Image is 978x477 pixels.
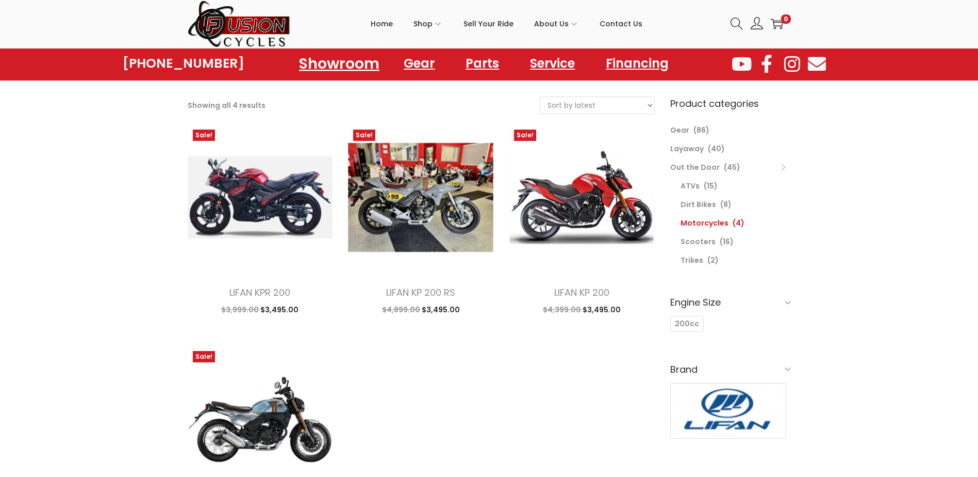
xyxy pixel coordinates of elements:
span: (4) [733,218,744,228]
h6: Engine Size [670,290,791,314]
span: 3,495.00 [422,305,460,315]
span: 3,999.00 [221,305,259,315]
a: Dirt Bikes [681,199,716,210]
span: Contact Us [600,11,642,37]
a: Scooters [681,236,716,247]
span: 3,495.00 [583,305,621,315]
a: LIFAN KP 200 [554,286,609,299]
a: Financing [595,52,679,75]
a: Service [520,52,585,75]
span: (16) [720,236,734,247]
a: Shop [413,1,443,47]
h6: Product categories [670,97,791,110]
span: Shop [413,11,433,37]
a: Out the Door [670,162,720,172]
a: Layaway [670,144,704,154]
span: (15) [704,181,718,191]
a: Contact Us [600,1,642,47]
nav: Primary navigation [291,1,723,47]
img: Lifan [671,384,786,438]
a: Home [371,1,393,47]
span: $ [583,305,587,315]
a: ATVs [681,181,700,191]
span: Sell Your Ride [463,11,513,37]
span: 200cc [675,319,699,329]
span: $ [422,305,426,315]
p: Showing all 4 results [188,98,266,113]
a: [PHONE_NUMBER] [123,56,244,71]
a: About Us [534,1,579,47]
span: (86) [693,125,709,135]
span: 4,399.00 [543,305,581,315]
a: Sell Your Ride [463,1,513,47]
span: (8) [720,199,732,210]
a: Showroom [287,49,392,77]
a: Motorcycles [681,218,728,228]
a: Gear [670,125,689,135]
span: $ [260,305,265,315]
select: Shop order [540,97,654,114]
a: Parts [455,52,509,75]
span: $ [221,305,226,315]
a: Trikes [681,255,703,265]
a: 0 [771,18,783,30]
h6: Brand [670,357,791,381]
span: $ [382,305,387,315]
a: Gear [393,52,445,75]
span: 4,899.00 [382,305,420,315]
a: LIFAN KPR 200 [229,286,290,299]
span: (2) [707,255,719,265]
nav: Menu [295,52,679,75]
span: Home [371,11,393,37]
span: (40) [708,144,725,154]
span: 3,495.00 [260,305,299,315]
span: (45) [724,162,740,172]
a: LIFAN KP 200 RS [386,286,455,299]
span: $ [543,305,548,315]
span: About Us [534,11,569,37]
